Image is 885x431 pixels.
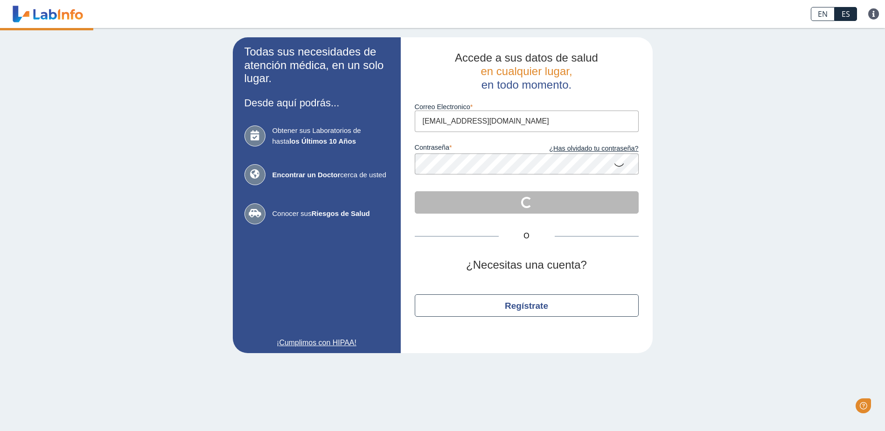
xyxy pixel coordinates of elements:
[415,294,639,317] button: Regístrate
[527,144,639,154] a: ¿Has olvidado tu contraseña?
[481,65,572,77] span: en cualquier lugar,
[811,7,835,21] a: EN
[272,170,389,181] span: cerca de usted
[455,51,598,64] span: Accede a sus datos de salud
[272,125,389,146] span: Obtener sus Laboratorios de hasta
[802,395,875,421] iframe: Help widget launcher
[272,171,341,179] b: Encontrar un Doctor
[244,337,389,348] a: ¡Cumplimos con HIPAA!
[481,78,571,91] span: en todo momento.
[499,230,555,242] span: O
[415,103,639,111] label: Correo Electronico
[415,144,527,154] label: contraseña
[244,97,389,109] h3: Desde aquí podrás...
[835,7,857,21] a: ES
[289,137,356,145] b: los Últimos 10 Años
[415,258,639,272] h2: ¿Necesitas una cuenta?
[244,45,389,85] h2: Todas sus necesidades de atención médica, en un solo lugar.
[272,209,389,219] span: Conocer sus
[312,209,370,217] b: Riesgos de Salud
